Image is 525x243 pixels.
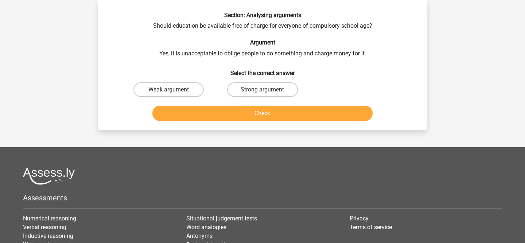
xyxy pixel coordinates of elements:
a: Inductive reasoning [23,232,73,239]
h6: Select the correct answer [110,64,415,77]
a: Privacy [350,215,369,222]
h6: Argument [110,39,415,46]
h5: Assessments [23,193,502,202]
a: Terms of service [350,224,392,231]
label: Weak argument [133,82,204,97]
img: Assessly logo [23,168,75,185]
a: Verbal reasoning [23,224,66,231]
a: Numerical reasoning [23,215,76,222]
label: Strong argument [227,82,297,97]
a: Antonyms [186,232,213,239]
button: Check [152,106,373,121]
h6: Section: Analysing arguments [110,12,415,19]
a: Situational judgement tests [186,215,257,222]
a: Word analogies [186,224,226,231]
div: Should education be available free of charge for everyone of compulsory school age? Yes, it is un... [101,12,424,124]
